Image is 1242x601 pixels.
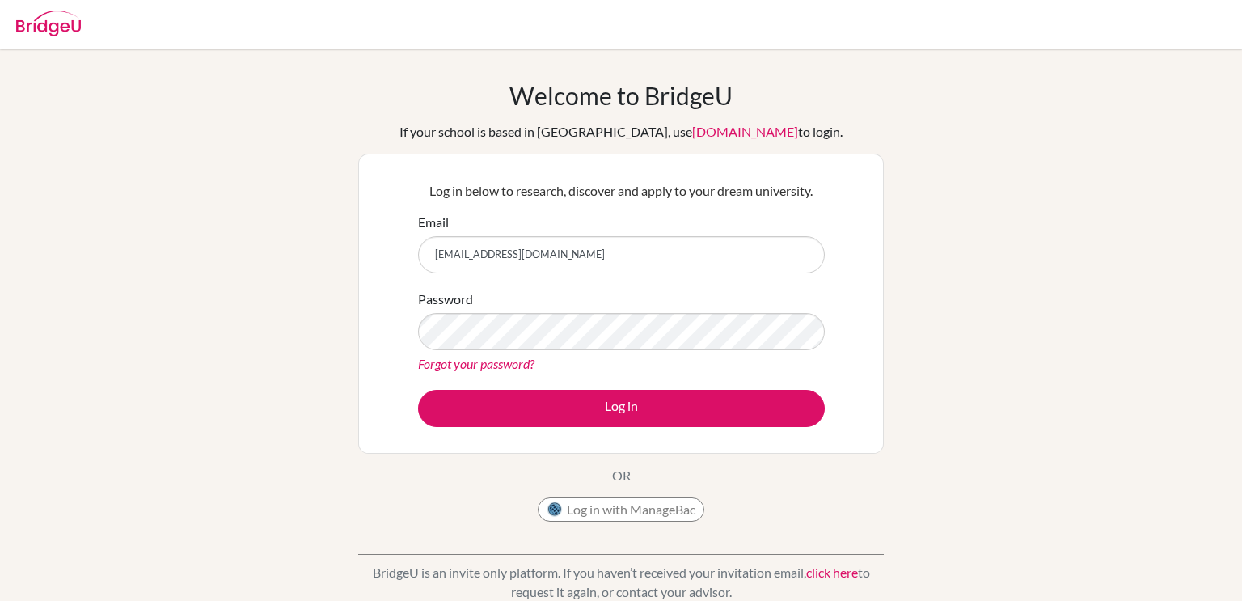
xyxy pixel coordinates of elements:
[806,565,858,580] a: click here
[418,181,825,201] p: Log in below to research, discover and apply to your dream university.
[612,466,631,485] p: OR
[418,390,825,427] button: Log in
[418,290,473,309] label: Password
[538,497,704,522] button: Log in with ManageBac
[692,124,798,139] a: [DOMAIN_NAME]
[418,356,534,371] a: Forgot your password?
[16,11,81,36] img: Bridge-U
[399,122,843,142] div: If your school is based in [GEOGRAPHIC_DATA], use to login.
[418,213,449,232] label: Email
[509,81,733,110] h1: Welcome to BridgeU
